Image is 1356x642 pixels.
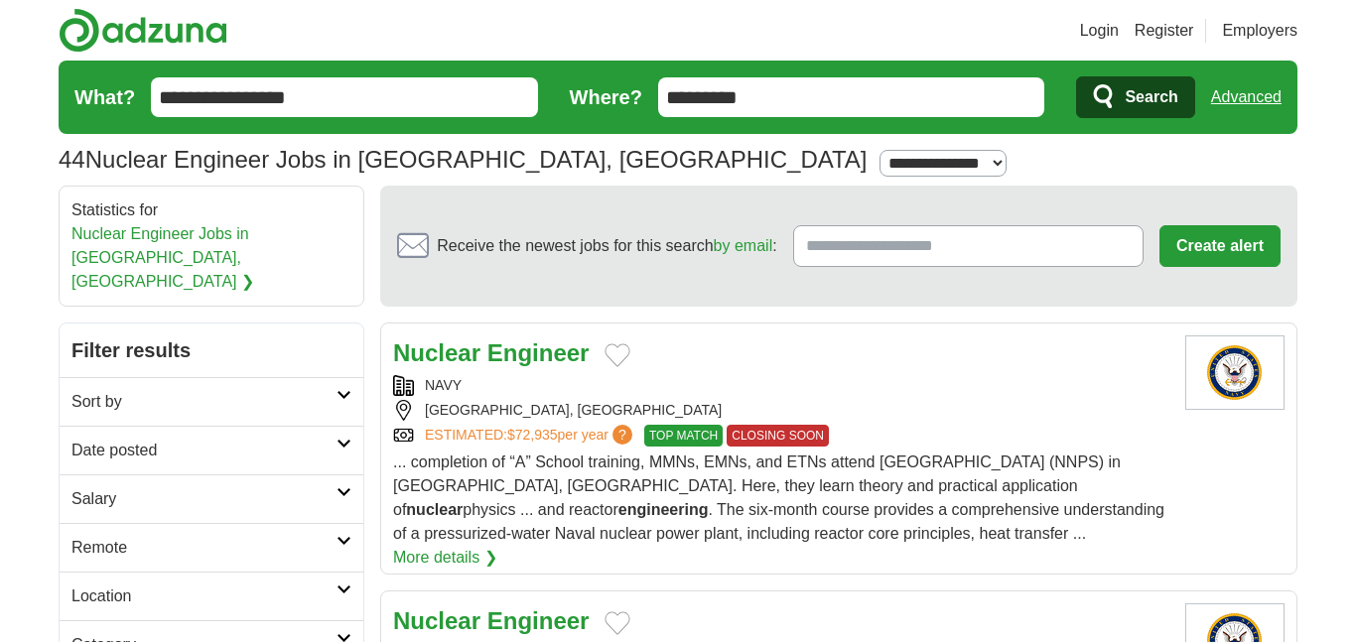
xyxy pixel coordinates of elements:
[393,453,1164,542] span: ... completion of “A” School training, MMNs, EMNs, and ETNs attend [GEOGRAPHIC_DATA] (NNPS) in [G...
[425,377,462,393] a: NAVY
[437,234,776,258] span: Receive the newest jobs for this search :
[507,427,558,443] span: $72,935
[425,425,636,447] a: ESTIMATED:$72,935per year?
[71,390,337,414] h2: Sort by
[393,339,480,366] strong: Nuclear
[71,487,337,511] h2: Salary
[1211,77,1282,117] a: Advanced
[487,607,590,634] strong: Engineer
[714,237,773,254] a: by email
[60,426,363,474] a: Date posted
[393,546,497,570] a: More details ❯
[487,339,590,366] strong: Engineer
[406,501,463,518] strong: nuclear
[60,523,363,572] a: Remote
[71,584,337,608] h2: Location
[393,339,589,366] a: Nuclear Engineer
[74,82,135,112] label: What?
[1135,19,1194,43] a: Register
[1159,225,1281,267] button: Create alert
[1185,335,1285,410] img: U.S. Navy logo
[605,343,630,367] button: Add to favorite jobs
[605,611,630,635] button: Add to favorite jobs
[393,607,589,634] a: Nuclear Engineer
[60,323,363,377] h2: Filter results
[393,607,480,634] strong: Nuclear
[1076,76,1194,118] button: Search
[71,536,337,560] h2: Remote
[60,474,363,523] a: Salary
[1222,19,1297,43] a: Employers
[71,198,351,294] div: Statistics for
[618,501,709,518] strong: engineering
[570,82,642,112] label: Where?
[727,425,829,447] span: CLOSING SOON
[59,142,85,178] span: 44
[393,400,1169,421] div: [GEOGRAPHIC_DATA], [GEOGRAPHIC_DATA]
[59,146,868,173] h1: Nuclear Engineer Jobs in [GEOGRAPHIC_DATA], [GEOGRAPHIC_DATA]
[612,425,632,445] span: ?
[1125,77,1177,117] span: Search
[60,377,363,426] a: Sort by
[71,225,254,290] a: Nuclear Engineer Jobs in [GEOGRAPHIC_DATA], [GEOGRAPHIC_DATA] ❯
[1080,19,1119,43] a: Login
[71,439,337,462] h2: Date posted
[644,425,723,447] span: TOP MATCH
[59,8,227,53] img: Adzuna logo
[60,572,363,620] a: Location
